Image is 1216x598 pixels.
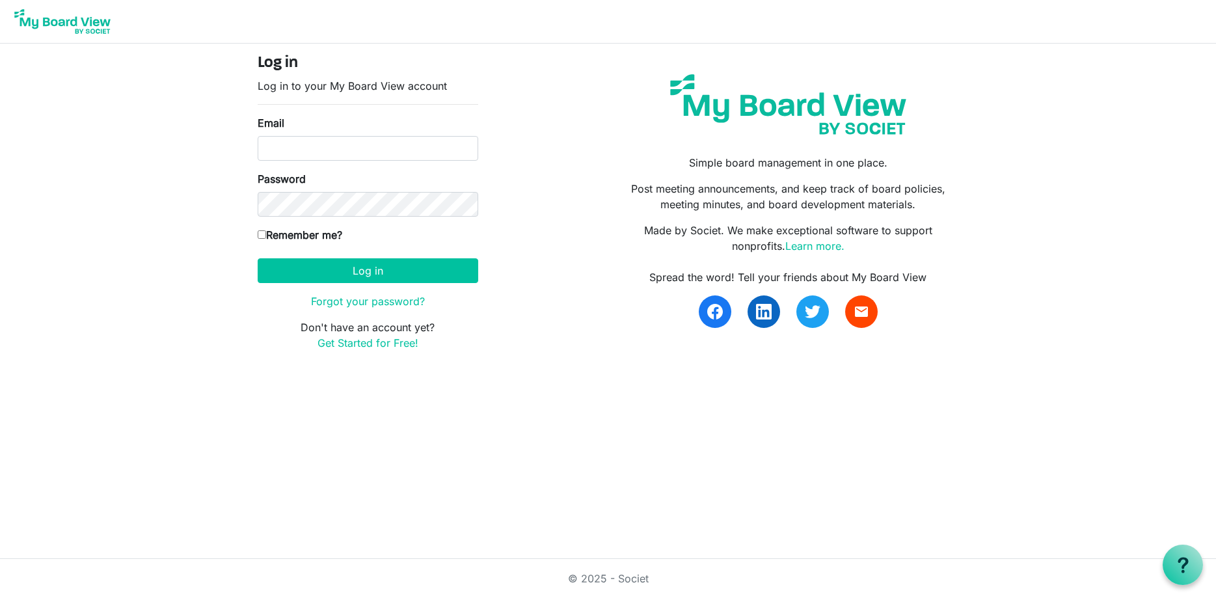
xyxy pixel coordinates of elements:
[258,171,306,187] label: Password
[258,227,342,243] label: Remember me?
[707,304,723,319] img: facebook.svg
[756,304,772,319] img: linkedin.svg
[258,54,478,73] h4: Log in
[258,230,266,239] input: Remember me?
[617,155,958,170] p: Simple board management in one place.
[617,223,958,254] p: Made by Societ. We make exceptional software to support nonprofits.
[617,181,958,212] p: Post meeting announcements, and keep track of board policies, meeting minutes, and board developm...
[318,336,418,349] a: Get Started for Free!
[845,295,878,328] a: email
[785,239,844,252] a: Learn more.
[805,304,820,319] img: twitter.svg
[311,295,425,308] a: Forgot your password?
[617,269,958,285] div: Spread the word! Tell your friends about My Board View
[10,5,115,38] img: My Board View Logo
[568,572,649,585] a: © 2025 - Societ
[660,64,916,144] img: my-board-view-societ.svg
[258,78,478,94] p: Log in to your My Board View account
[854,304,869,319] span: email
[258,258,478,283] button: Log in
[258,319,478,351] p: Don't have an account yet?
[258,115,284,131] label: Email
